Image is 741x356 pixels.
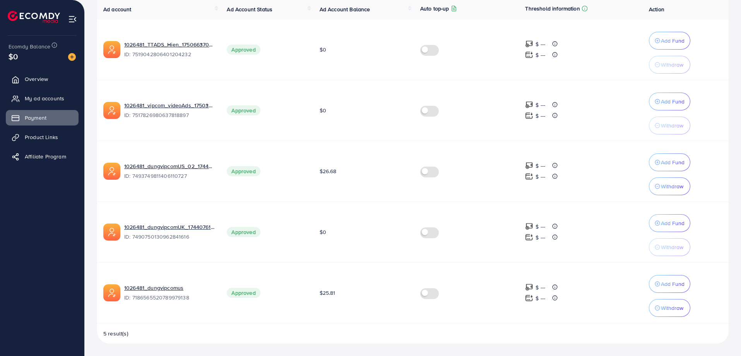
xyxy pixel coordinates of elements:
[649,56,690,74] button: Withdraw
[661,97,685,106] p: Add Fund
[536,40,545,49] p: $ ---
[320,167,337,175] span: $26.68
[103,102,120,119] img: ic-ads-acc.e4c84228.svg
[525,4,580,13] p: Threshold information
[320,107,326,114] span: $0
[661,158,685,167] p: Add Fund
[536,100,545,110] p: $ ---
[124,172,214,180] span: ID: 7493749811406110727
[6,91,79,106] a: My ad accounts
[124,41,214,48] a: 1026481_TTADS_Hien_1750663705167
[661,182,683,191] p: Withdraw
[124,101,214,119] div: <span class='underline'>1026481_vipcom_videoAds_1750380509111</span></br>7517826980637818897
[661,36,685,45] p: Add Fund
[320,46,326,53] span: $0
[124,284,214,302] div: <span class='underline'>1026481_dungvipcomus</span></br>7186565520789979138
[708,321,735,350] iframe: Chat
[536,233,545,242] p: $ ---
[124,284,183,292] a: 1026481_dungvipcomus
[124,223,214,231] a: 1026481_dungvipcomUK_1744076183761
[103,224,120,241] img: ic-ads-acc.e4c84228.svg
[536,283,545,292] p: $ ---
[227,227,260,237] span: Approved
[649,93,690,110] button: Add Fund
[536,161,545,170] p: $ ---
[525,40,533,48] img: top-up amount
[6,149,79,164] a: Affiliate Program
[649,214,690,232] button: Add Fund
[661,121,683,130] p: Withdraw
[9,51,18,62] span: $0
[525,222,533,230] img: top-up amount
[124,162,214,170] a: 1026481_dungvipcomUS_02_1744774713900
[227,105,260,115] span: Approved
[649,299,690,317] button: Withdraw
[661,303,683,313] p: Withdraw
[661,60,683,69] p: Withdraw
[649,275,690,293] button: Add Fund
[536,111,545,120] p: $ ---
[420,4,449,13] p: Auto top-up
[536,222,545,231] p: $ ---
[124,41,214,58] div: <span class='underline'>1026481_TTADS_Hien_1750663705167</span></br>7519042806401204232
[227,166,260,176] span: Approved
[649,153,690,171] button: Add Fund
[661,279,685,289] p: Add Fund
[25,114,46,122] span: Payment
[25,153,66,160] span: Affiliate Program
[6,129,79,145] a: Product Links
[320,228,326,236] span: $0
[320,289,335,297] span: $25.81
[124,233,214,241] span: ID: 7490750130962841616
[320,5,370,13] span: Ad Account Balance
[68,15,77,24] img: menu
[649,238,690,256] button: Withdraw
[661,218,685,228] p: Add Fund
[525,162,533,170] img: top-up amount
[649,177,690,195] button: Withdraw
[124,162,214,180] div: <span class='underline'>1026481_dungvipcomUS_02_1744774713900</span></br>7493749811406110727
[649,117,690,134] button: Withdraw
[525,112,533,120] img: top-up amount
[124,111,214,119] span: ID: 7517826980637818897
[536,294,545,303] p: $ ---
[103,5,132,13] span: Ad account
[124,50,214,58] span: ID: 7519042806401204232
[525,172,533,181] img: top-up amount
[525,294,533,302] img: top-up amount
[103,163,120,180] img: ic-ads-acc.e4c84228.svg
[661,242,683,252] p: Withdraw
[103,284,120,301] img: ic-ads-acc.e4c84228.svg
[525,233,533,241] img: top-up amount
[124,223,214,241] div: <span class='underline'>1026481_dungvipcomUK_1744076183761</span></br>7490750130962841616
[25,75,48,83] span: Overview
[25,95,64,102] span: My ad accounts
[124,294,214,301] span: ID: 7186565520789979138
[9,43,50,50] span: Ecomdy Balance
[227,288,260,298] span: Approved
[6,71,79,87] a: Overview
[103,41,120,58] img: ic-ads-acc.e4c84228.svg
[649,32,690,50] button: Add Fund
[525,101,533,109] img: top-up amount
[8,11,60,23] img: logo
[536,172,545,181] p: $ ---
[6,110,79,126] a: Payment
[525,51,533,59] img: top-up amount
[68,53,76,61] img: image
[25,133,58,141] span: Product Links
[227,45,260,55] span: Approved
[525,283,533,291] img: top-up amount
[649,5,664,13] span: Action
[103,330,128,337] span: 5 result(s)
[536,50,545,60] p: $ ---
[124,101,214,109] a: 1026481_vipcom_videoAds_1750380509111
[227,5,272,13] span: Ad Account Status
